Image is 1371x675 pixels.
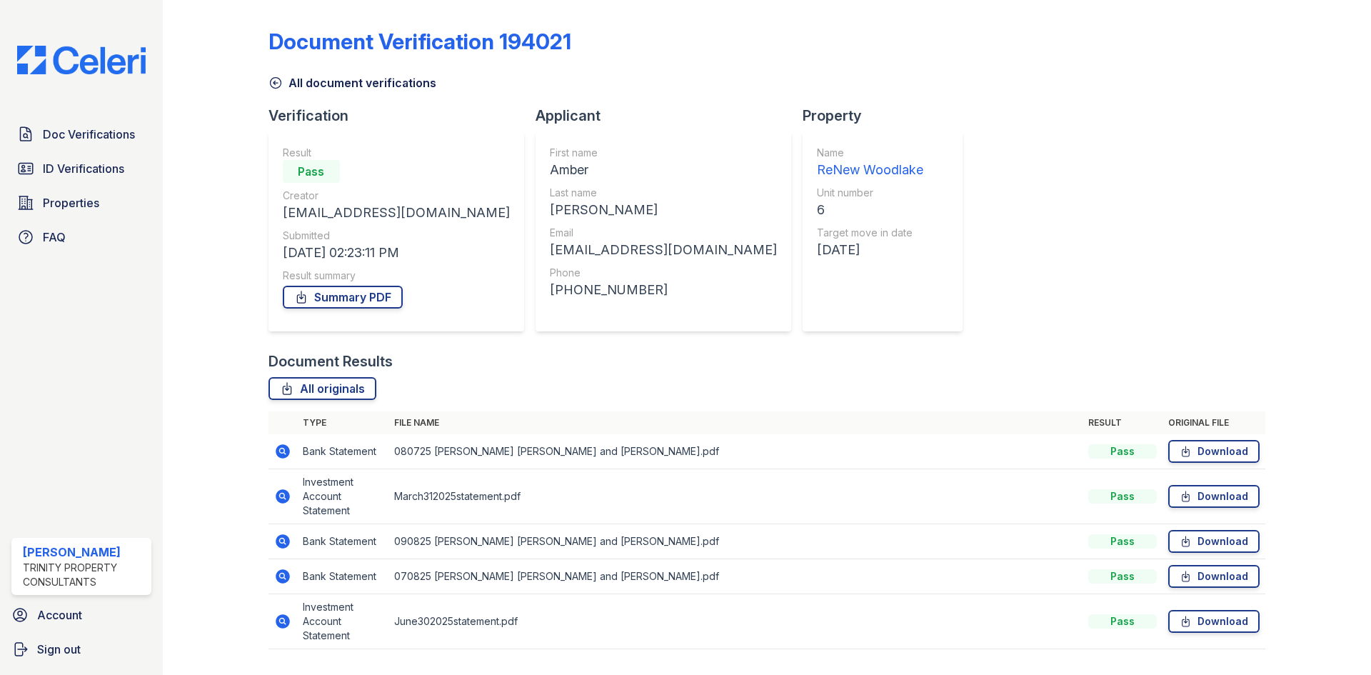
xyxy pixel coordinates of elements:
[550,200,777,220] div: [PERSON_NAME]
[550,186,777,200] div: Last name
[23,561,146,589] div: Trinity Property Consultants
[1088,614,1157,629] div: Pass
[388,469,1083,524] td: March312025statement.pdf
[817,186,923,200] div: Unit number
[1168,440,1260,463] a: Download
[1168,610,1260,633] a: Download
[817,240,923,260] div: [DATE]
[1083,411,1162,434] th: Result
[268,106,536,126] div: Verification
[268,29,571,54] div: Document Verification 194021
[817,146,923,160] div: Name
[1088,489,1157,504] div: Pass
[6,635,157,664] a: Sign out
[6,601,157,629] a: Account
[11,223,151,251] a: FAQ
[550,240,777,260] div: [EMAIL_ADDRESS][DOMAIN_NAME]
[283,160,340,183] div: Pass
[43,160,124,177] span: ID Verifications
[536,106,803,126] div: Applicant
[1168,530,1260,553] a: Download
[388,434,1083,469] td: 080725 [PERSON_NAME] [PERSON_NAME] and [PERSON_NAME].pdf
[550,280,777,300] div: [PHONE_NUMBER]
[388,524,1083,559] td: 090825 [PERSON_NAME] [PERSON_NAME] and [PERSON_NAME].pdf
[23,544,146,561] div: [PERSON_NAME]
[297,594,388,649] td: Investment Account Statement
[11,189,151,217] a: Properties
[37,641,81,658] span: Sign out
[283,269,510,283] div: Result summary
[297,411,388,434] th: Type
[388,559,1083,594] td: 070825 [PERSON_NAME] [PERSON_NAME] and [PERSON_NAME].pdf
[550,266,777,280] div: Phone
[1168,485,1260,508] a: Download
[268,74,436,91] a: All document verifications
[283,243,510,263] div: [DATE] 02:23:11 PM
[550,226,777,240] div: Email
[1168,565,1260,588] a: Download
[43,126,135,143] span: Doc Verifications
[817,226,923,240] div: Target move in date
[283,189,510,203] div: Creator
[268,351,393,371] div: Document Results
[817,146,923,180] a: Name ReNew Woodlake
[550,160,777,180] div: Amber
[297,434,388,469] td: Bank Statement
[37,606,82,624] span: Account
[283,146,510,160] div: Result
[817,200,923,220] div: 6
[388,411,1083,434] th: File name
[803,106,974,126] div: Property
[43,194,99,211] span: Properties
[283,286,403,309] a: Summary PDF
[6,46,157,74] img: CE_Logo_Blue-a8612792a0a2168367f1c8372b55b34899dd931a85d93a1a3d3e32e68fde9ad4.png
[550,146,777,160] div: First name
[1088,444,1157,459] div: Pass
[11,120,151,149] a: Doc Verifications
[817,160,923,180] div: ReNew Woodlake
[297,524,388,559] td: Bank Statement
[388,594,1083,649] td: June302025statement.pdf
[11,154,151,183] a: ID Verifications
[1162,411,1265,434] th: Original file
[1088,569,1157,584] div: Pass
[283,229,510,243] div: Submitted
[268,377,376,400] a: All originals
[283,203,510,223] div: [EMAIL_ADDRESS][DOMAIN_NAME]
[1088,534,1157,549] div: Pass
[297,559,388,594] td: Bank Statement
[43,229,66,246] span: FAQ
[297,469,388,524] td: Investment Account Statement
